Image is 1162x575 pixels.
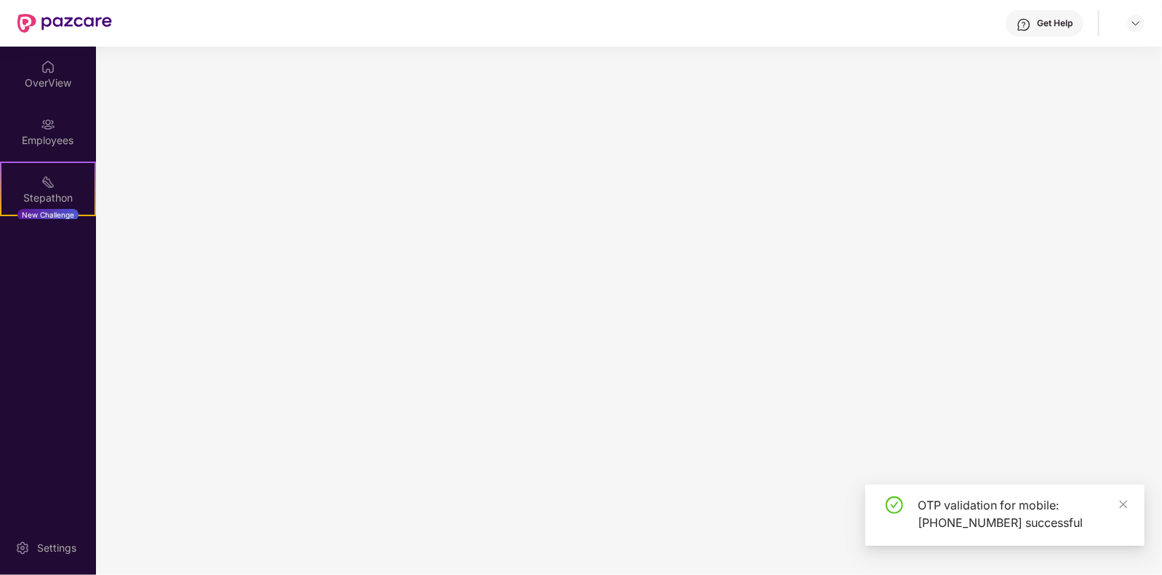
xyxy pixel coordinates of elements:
[1037,17,1073,29] div: Get Help
[17,209,79,221] div: New Challenge
[33,541,81,555] div: Settings
[1118,499,1129,509] span: close
[41,175,55,189] img: svg+xml;base64,PHN2ZyB4bWxucz0iaHR0cDovL3d3dy53My5vcmcvMjAwMC9zdmciIHdpZHRoPSIyMSIgaGVpZ2h0PSIyMC...
[41,60,55,74] img: svg+xml;base64,PHN2ZyBpZD0iSG9tZSIgeG1sbnM9Imh0dHA6Ly93d3cudzMub3JnLzIwMDAvc3ZnIiB3aWR0aD0iMjAiIG...
[15,541,30,555] img: svg+xml;base64,PHN2ZyBpZD0iU2V0dGluZy0yMHgyMCIgeG1sbnM9Imh0dHA6Ly93d3cudzMub3JnLzIwMDAvc3ZnIiB3aW...
[918,496,1127,531] div: OTP validation for mobile: [PHONE_NUMBER] successful
[886,496,903,514] span: check-circle
[41,117,55,132] img: svg+xml;base64,PHN2ZyBpZD0iRW1wbG95ZWVzIiB4bWxucz0iaHR0cDovL3d3dy53My5vcmcvMjAwMC9zdmciIHdpZHRoPS...
[1130,17,1142,29] img: svg+xml;base64,PHN2ZyBpZD0iRHJvcGRvd24tMzJ4MzIiIHhtbG5zPSJodHRwOi8vd3d3LnczLm9yZy8yMDAwL3N2ZyIgd2...
[1,191,95,205] div: Stepathon
[1017,17,1031,32] img: svg+xml;base64,PHN2ZyBpZD0iSGVscC0zMngzMiIgeG1sbnM9Imh0dHA6Ly93d3cudzMub3JnLzIwMDAvc3ZnIiB3aWR0aD...
[17,14,112,33] img: New Pazcare Logo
